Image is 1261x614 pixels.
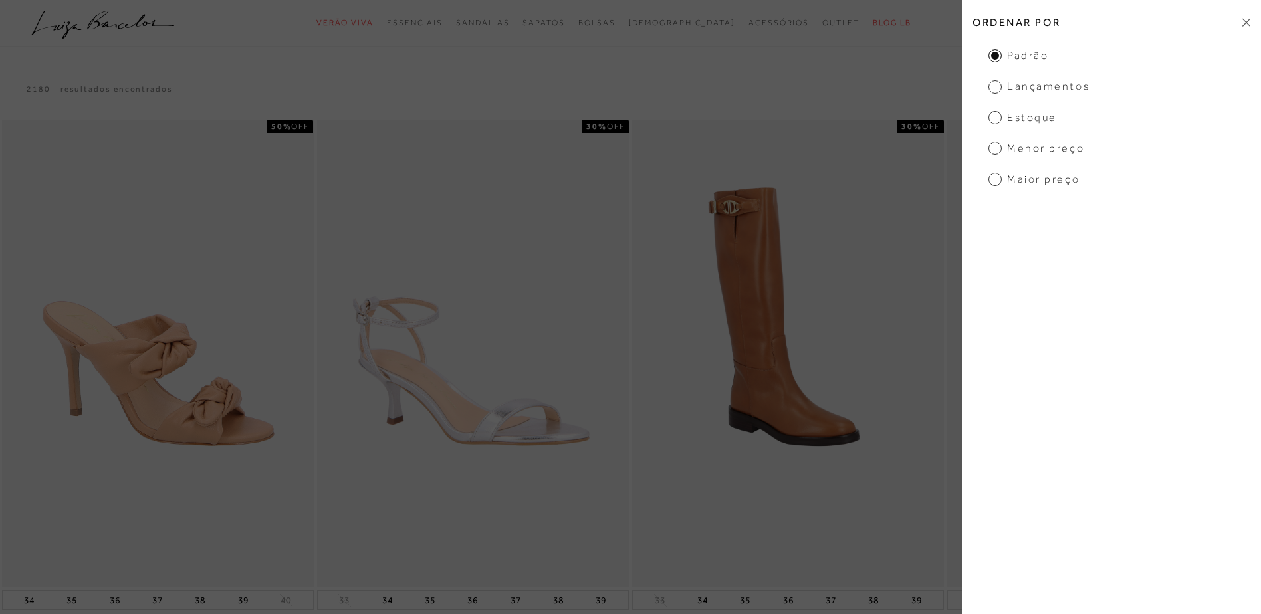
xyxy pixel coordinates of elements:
span: Outlet [822,18,860,27]
button: 36 [106,591,124,609]
button: 34 [20,591,39,609]
img: SANDÁLIA DE TIRAS FINAS METALIZADA PRATA DE SALTO MÉDIO [318,122,628,585]
h2: Ordenar por [962,7,1261,38]
button: 37 [822,591,840,609]
span: Lançamentos [988,79,1089,94]
button: 39 [234,591,253,609]
span: OFF [291,122,309,131]
a: categoryNavScreenReaderText [578,11,616,35]
span: Sandálias [456,18,509,27]
strong: 30% [586,122,607,131]
span: Essenciais [387,18,443,27]
a: BLOG LB [873,11,911,35]
button: 33 [651,594,669,607]
img: MULE DE SALTO ALTO EM COURO BEGE COM LAÇOS [3,122,312,585]
button: 34 [378,591,397,609]
span: OFF [922,122,940,131]
button: 35 [736,591,754,609]
span: Estoque [988,110,1057,125]
span: Bolsas [578,18,616,27]
span: Acessórios [748,18,809,27]
strong: 50% [271,122,292,131]
button: 40 [277,594,295,607]
button: 36 [463,591,482,609]
button: 34 [693,591,712,609]
img: MULE DE SALTO ALTO EM CAMURÇA CARAMELO COM MICRO REBITES [949,122,1258,585]
span: BLOG LB [873,18,911,27]
span: [DEMOGRAPHIC_DATA] [628,18,735,27]
button: 35 [421,591,439,609]
button: 37 [507,591,525,609]
span: Menor Preço [988,141,1084,155]
p: resultados encontrados [60,84,173,95]
button: 39 [592,591,610,609]
a: categoryNavScreenReaderText [387,11,443,35]
a: categoryNavScreenReaderText [316,11,374,35]
button: 39 [907,591,926,609]
span: Padrão [988,49,1048,63]
button: 36 [779,591,798,609]
a: categoryNavScreenReaderText [748,11,809,35]
span: Verão Viva [316,18,374,27]
button: 38 [864,591,883,609]
strong: 30% [901,122,922,131]
span: Sapatos [522,18,564,27]
button: 38 [191,591,209,609]
img: BOTA DE CANO LONGO MONTARIA EM COURO CARAMELO [633,122,943,585]
button: 37 [148,591,167,609]
a: categoryNavScreenReaderText [822,11,860,35]
span: OFF [607,122,625,131]
button: 33 [335,594,354,607]
button: 38 [549,591,568,609]
a: categoryNavScreenReaderText [456,11,509,35]
p: 2180 [27,84,51,95]
a: categoryNavScreenReaderText [522,11,564,35]
span: Maior Preço [988,172,1080,187]
a: noSubCategoriesText [628,11,735,35]
button: 35 [62,591,81,609]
